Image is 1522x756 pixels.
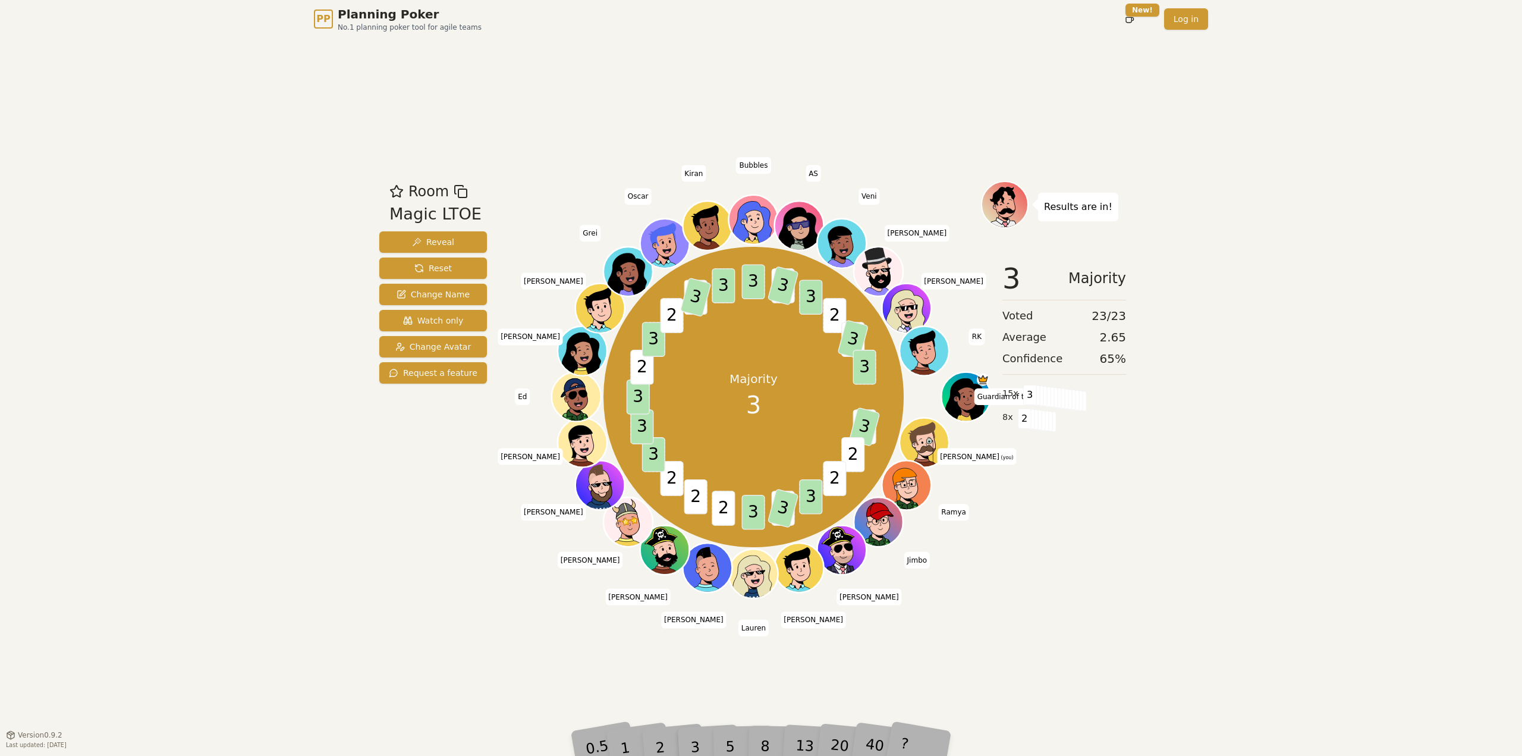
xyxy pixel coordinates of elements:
[1002,387,1018,400] span: 15 x
[884,225,949,242] span: Click to change your name
[1002,308,1033,324] span: Voted
[338,6,482,23] span: Planning Poker
[625,189,652,205] span: Click to change your name
[379,362,487,384] button: Request a feature
[403,315,464,327] span: Watch only
[379,310,487,331] button: Watch only
[680,277,712,317] span: 3
[414,262,452,274] span: Reset
[338,23,482,32] span: No.1 planning poker tool for agile teams
[837,589,902,606] span: Click to change your name
[661,461,684,496] span: 2
[746,387,761,423] span: 3
[605,589,671,606] span: Click to change your name
[800,280,823,315] span: 3
[1018,409,1032,429] span: 2
[738,620,769,636] span: Click to change your name
[316,12,330,26] span: PP
[627,379,650,415] span: 3
[974,388,1067,405] span: Click to change your name
[379,284,487,305] button: Change Name
[6,730,62,740] button: Version0.9.2
[1125,4,1159,17] div: New!
[742,495,765,530] span: 3
[397,288,470,300] span: Change Name
[498,448,563,465] span: Click to change your name
[712,268,735,303] span: 3
[859,189,880,205] span: Click to change your name
[1099,329,1126,346] span: 2.65
[938,504,969,521] span: Click to change your name
[379,258,487,279] button: Reset
[1100,350,1126,367] span: 65 %
[800,479,823,515] span: 3
[642,437,665,472] span: 3
[742,265,765,300] span: 3
[515,388,530,405] span: Click to change your name
[558,552,623,569] span: Click to change your name
[977,374,989,386] span: Guardian of the Backlog is the host
[412,236,454,248] span: Reveal
[806,165,821,182] span: Click to change your name
[921,273,986,290] span: Click to change your name
[904,552,930,569] span: Click to change your name
[736,158,771,174] span: Click to change your name
[521,273,586,290] span: Click to change your name
[379,336,487,357] button: Change Avatar
[395,341,471,353] span: Change Avatar
[408,181,449,202] span: Room
[853,350,876,385] span: 3
[712,491,735,526] span: 2
[901,420,948,466] button: Click to change your avatar
[661,298,684,333] span: 2
[379,231,487,253] button: Reveal
[314,6,482,32] a: PPPlanning PokerNo.1 planning poker tool for agile teams
[389,202,482,227] div: Magic LTOE
[521,504,586,521] span: Click to change your name
[389,181,404,202] button: Add as favourite
[1002,329,1046,346] span: Average
[842,437,865,472] span: 2
[681,165,706,182] span: Click to change your name
[768,488,799,528] span: 3
[684,479,707,515] span: 2
[642,322,665,357] span: 3
[1119,8,1140,30] button: New!
[849,407,881,447] span: 3
[937,448,1016,465] span: Click to change your name
[1002,264,1021,293] span: 3
[631,409,654,444] span: 3
[781,612,846,629] span: Click to change your name
[1044,199,1112,215] p: Results are in!
[1092,308,1126,324] span: 23 / 23
[999,455,1014,460] span: (you)
[729,371,778,387] p: Majority
[838,319,869,359] span: 3
[661,612,727,629] span: Click to change your name
[768,266,799,306] span: 3
[823,461,847,496] span: 2
[18,730,62,740] span: Version 0.9.2
[580,225,600,242] span: Click to change your name
[969,329,985,346] span: Click to change your name
[1164,8,1208,30] a: Log in
[1068,264,1126,293] span: Majority
[631,350,654,385] span: 2
[1002,411,1013,424] span: 8 x
[1023,385,1037,405] span: 3
[823,298,847,333] span: 2
[1002,350,1062,367] span: Confidence
[389,367,477,379] span: Request a feature
[6,742,67,748] span: Last updated: [DATE]
[498,329,563,346] span: Click to change your name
